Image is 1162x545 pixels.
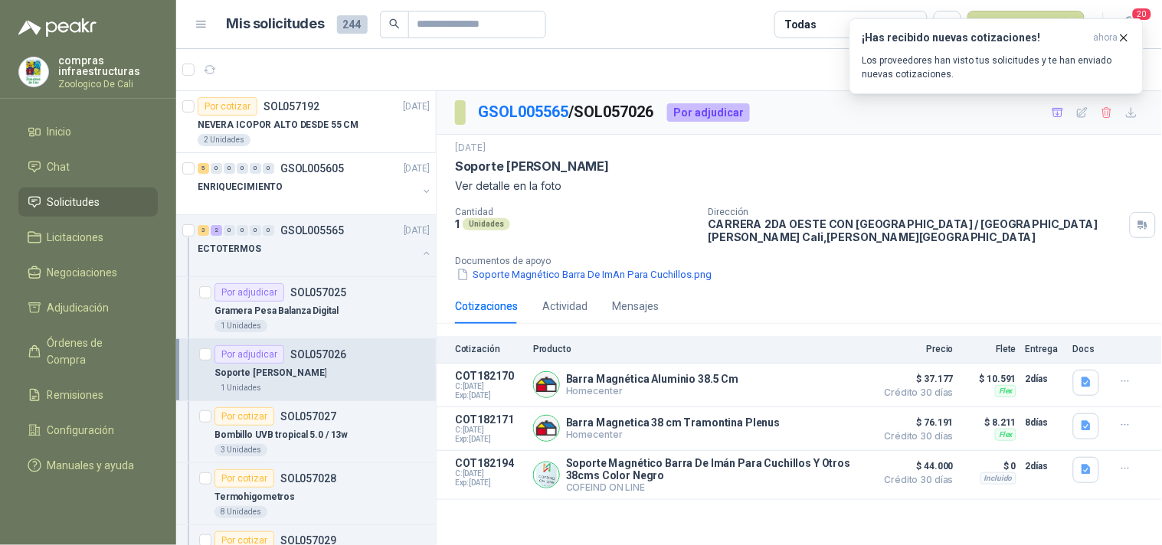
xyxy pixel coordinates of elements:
[280,411,336,422] p: SOL057027
[566,385,739,397] p: Homecenter
[214,407,274,426] div: Por cotizar
[214,366,326,380] p: Soporte [PERSON_NAME]
[263,101,319,112] p: SOL057192
[455,478,524,488] span: Exp: [DATE]
[566,481,868,493] p: COFEIND ON LINE
[47,299,110,316] span: Adjudicación
[455,256,1156,266] p: Documentos de apoyo
[211,225,222,236] div: 2
[963,370,1016,388] p: $ 10.591
[47,194,100,210] span: Solicitudes
[534,462,559,488] img: Company Logo
[176,463,436,525] a: Por cotizarSOL057028Termohigometros8 Unidades
[198,180,283,194] p: ENRIQUECIMIENTO
[263,163,274,174] div: 0
[227,13,325,35] h1: Mis solicitudes
[47,123,72,140] span: Inicio
[18,117,158,146] a: Inicio
[224,163,235,174] div: 0
[280,473,336,484] p: SOL057028
[455,457,524,469] p: COT182194
[198,221,433,270] a: 3 2 0 0 0 0 GSOL005565[DATE] ECTOTERMOS
[566,457,868,481] p: Soporte Magnético Barra De Imán Para Cuchillos Y Otros 38cms Color Negro
[237,163,248,174] div: 0
[877,388,954,397] span: Crédito 30 días
[18,380,158,410] a: Remisiones
[455,391,524,400] span: Exp: [DATE]
[47,422,115,439] span: Configuración
[176,339,436,401] a: Por adjudicarSOL057026Soporte [PERSON_NAME]1 Unidades
[963,413,1016,432] p: $ 8.211
[337,15,368,34] span: 244
[566,373,739,385] p: Barra Magnética Aluminio 38.5 Cm
[963,457,1016,475] p: $ 0
[250,163,261,174] div: 0
[214,382,267,394] div: 1 Unidades
[19,57,48,86] img: Company Logo
[455,217,460,230] p: 1
[263,225,274,236] div: 0
[877,413,954,432] span: $ 76.191
[455,178,1144,194] p: Ver detalle en la foto
[667,103,750,122] div: Por adjudicar
[542,298,588,315] div: Actividad
[877,457,954,475] span: $ 44.000
[280,163,344,174] p: GSOL005605
[784,16,817,33] div: Todas
[18,152,158,181] a: Chat
[18,328,158,374] a: Órdenes de Compra
[963,344,1016,354] p: Flete
[47,158,70,175] span: Chat
[566,416,781,429] p: Barra Magnetica 38 cm Tramontina Plenus
[280,225,344,236] p: GSOL005565
[214,283,284,302] div: Por adjudicar
[533,344,868,354] p: Producto
[18,188,158,217] a: Solicitudes
[862,31,1088,44] h3: ¡Has recibido nuevas cotizaciones!
[290,287,346,298] p: SOL057025
[18,416,158,445] a: Configuración
[612,298,659,315] div: Mensajes
[455,382,524,391] span: C: [DATE]
[214,320,267,332] div: 1 Unidades
[214,506,267,518] div: 8 Unidades
[1026,413,1064,432] p: 8 días
[198,118,358,132] p: NEVERA ICOPOR ALTO DESDE 55 CM
[389,18,400,29] span: search
[198,159,433,208] a: 5 0 0 0 0 0 GSOL005605[DATE] ENRIQUECIMIENTO
[1026,344,1064,354] p: Entrega
[1073,344,1104,354] p: Docs
[214,469,274,488] div: Por cotizar
[980,472,1016,485] div: Incluido
[214,304,339,318] p: Gramera Pesa Balanza Digital
[47,387,104,403] span: Remisiones
[404,162,430,176] p: [DATE]
[877,344,954,354] p: Precio
[995,429,1016,441] div: Flex
[1026,457,1064,475] p: 2 días
[214,444,267,456] div: 3 Unidades
[58,80,158,89] p: Zoologico De Cali
[709,217,1124,243] p: CARRERA 2DA OESTE CON [GEOGRAPHIC_DATA] / [GEOGRAPHIC_DATA][PERSON_NAME] Cali , [PERSON_NAME][GEO...
[849,18,1144,94] button: ¡Has recibido nuevas cotizaciones!ahora Los proveedores han visto tus solicitudes y te han enviad...
[18,451,158,480] a: Manuales y ayuda
[455,141,486,155] p: [DATE]
[1026,370,1064,388] p: 2 días
[47,335,143,368] span: Órdenes de Compra
[478,100,655,124] p: / SOL057026
[47,457,135,474] span: Manuales y ayuda
[198,97,257,116] div: Por cotizar
[455,266,713,282] button: Soporte Magnético Barra De ImAn Para Cuchillos.png
[176,91,436,153] a: Por cotizarSOL057192[DATE] NEVERA ICOPOR ALTO DESDE 55 CM2 Unidades
[47,264,118,281] span: Negociaciones
[214,345,284,364] div: Por adjudicar
[862,54,1131,81] p: Los proveedores han visto tus solicitudes y te han enviado nuevas cotizaciones.
[198,242,261,256] p: ECTOTERMOS
[198,134,250,146] div: 2 Unidades
[877,432,954,441] span: Crédito 30 días
[455,344,524,354] p: Cotización
[455,413,524,426] p: COT182171
[463,218,510,230] div: Unidades
[709,207,1124,217] p: Dirección
[404,224,430,238] p: [DATE]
